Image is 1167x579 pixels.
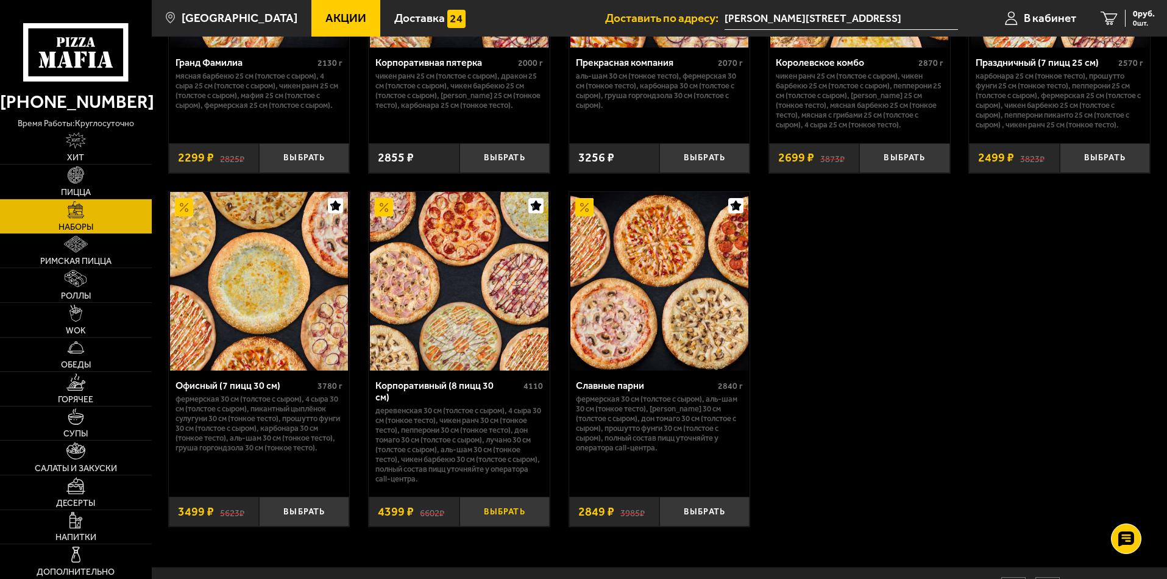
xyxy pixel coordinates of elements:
button: Выбрать [259,143,349,173]
span: 2849 ₽ [578,506,614,518]
span: Римская пицца [40,257,112,266]
span: 2499 ₽ [978,152,1014,164]
span: 2070 г [718,58,743,68]
p: Деревенская 30 см (толстое с сыром), 4 сыра 30 см (тонкое тесто), Чикен Ранч 30 см (тонкое тесто)... [375,406,543,484]
span: WOK [66,327,86,335]
span: 2870 г [918,58,943,68]
span: 2299 ₽ [178,152,214,164]
span: 2840 г [718,381,743,391]
span: 2130 г [317,58,342,68]
span: В кабинет [1024,12,1076,24]
s: 6602 ₽ [420,506,444,518]
span: Акции [325,12,366,24]
img: Офисный (7 пицц 30 см) [170,192,348,370]
s: 5623 ₽ [220,506,244,518]
div: Гранд Фамилиа [176,57,315,68]
span: 2855 ₽ [378,152,414,164]
span: 3256 ₽ [578,152,614,164]
img: Акционный [375,198,393,216]
span: Десерты [56,499,95,508]
span: 2699 ₽ [778,152,814,164]
p: Мясная Барбекю 25 см (толстое с сыром), 4 сыра 25 см (толстое с сыром), Чикен Ранч 25 см (толстое... [176,71,343,110]
s: 3823 ₽ [1020,152,1045,164]
span: Доставить по адресу: [605,12,725,24]
div: Королевское комбо [776,57,915,68]
span: 2570 г [1118,58,1143,68]
button: Выбрать [659,497,750,527]
div: Славные парни [576,380,715,391]
span: 4399 ₽ [378,506,414,518]
a: АкционныйКорпоративный (8 пицц 30 см) [369,192,550,370]
p: Фермерская 30 см (толстое с сыром), Аль-Шам 30 см (тонкое тесто), [PERSON_NAME] 30 см (толстое с ... [576,394,743,453]
div: Корпоративный (8 пицц 30 см) [375,380,520,403]
s: 2825 ₽ [220,152,244,164]
button: Выбрать [459,143,550,173]
img: Корпоративный (8 пицц 30 см) [370,192,548,370]
span: Волковский проспект, 144, подъезд 3 [725,7,958,30]
a: АкционныйОфисный (7 пицц 30 см) [169,192,350,370]
div: Праздничный (7 пицц 25 см) [976,57,1115,68]
span: Пицца [61,188,91,197]
span: 0 шт. [1133,20,1155,27]
a: АкционныйСлавные парни [569,192,750,370]
span: Дополнительно [37,568,115,577]
span: Горячее [58,396,93,404]
span: 3780 г [317,381,342,391]
button: Выбрать [1060,143,1150,173]
span: Роллы [61,292,91,300]
img: 15daf4d41897b9f0e9f617042186c801.svg [447,10,466,28]
button: Выбрать [259,497,349,527]
s: 3985 ₽ [620,506,645,518]
input: Ваш адрес доставки [725,7,958,30]
span: 0 руб. [1133,10,1155,18]
button: Выбрать [859,143,949,173]
img: Акционный [575,198,594,216]
span: Обеды [61,361,91,369]
span: [GEOGRAPHIC_DATA] [182,12,297,24]
span: Хит [67,154,84,162]
div: Корпоративная пятерка [375,57,515,68]
p: Фермерская 30 см (толстое с сыром), 4 сыра 30 см (толстое с сыром), Пикантный цыплёнок сулугуни 3... [176,394,343,453]
img: Акционный [175,198,193,216]
p: Чикен Ранч 25 см (толстое с сыром), Чикен Барбекю 25 см (толстое с сыром), Пепперони 25 см (толст... [776,71,943,130]
span: Наборы [59,223,93,232]
span: Салаты и закуски [35,464,117,473]
s: 3873 ₽ [820,152,845,164]
div: Офисный (7 пицц 30 см) [176,380,315,391]
button: Выбрать [659,143,750,173]
p: Аль-Шам 30 см (тонкое тесто), Фермерская 30 см (тонкое тесто), Карбонара 30 см (толстое с сыром),... [576,71,743,110]
div: Прекрасная компания [576,57,715,68]
span: 2000 г [518,58,543,68]
span: Доставка [394,12,445,24]
span: 3499 ₽ [178,506,214,518]
button: Выбрать [459,497,550,527]
span: Супы [63,430,88,438]
p: Чикен Ранч 25 см (толстое с сыром), Дракон 25 см (толстое с сыром), Чикен Барбекю 25 см (толстое ... [375,71,543,110]
img: Славные парни [570,192,748,370]
span: Напитки [55,533,96,542]
p: Карбонара 25 см (тонкое тесто), Прошутто Фунги 25 см (тонкое тесто), Пепперони 25 см (толстое с с... [976,71,1143,130]
span: 4110 [523,381,543,391]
